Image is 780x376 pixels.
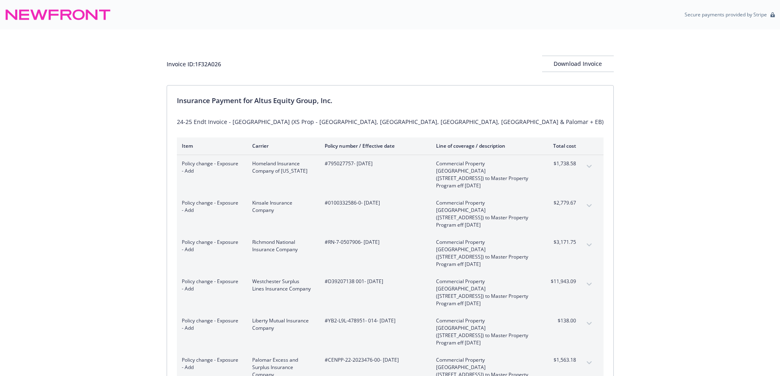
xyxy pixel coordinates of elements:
[545,199,576,207] span: $2,779.67
[436,278,532,307] span: Commercial Property[GEOGRAPHIC_DATA] ([STREET_ADDRESS]) to Master Property Program eff [DATE]
[436,246,532,268] span: [GEOGRAPHIC_DATA] ([STREET_ADDRESS]) to Master Property Program eff [DATE]
[182,239,239,253] span: Policy change - Exposure - Add
[177,194,601,234] div: Policy change - Exposure - AddKinsale Insurance Company#0100332586-0- [DATE]Commercial Property[G...
[325,317,423,324] span: #YB2-L9L-478951- 014 - [DATE]
[252,317,312,332] span: Liberty Mutual Insurance Company
[252,142,312,149] div: Carrier
[583,278,596,291] button: expand content
[325,199,423,207] span: #0100332586-0 - [DATE]
[545,160,576,167] span: $1,738.58
[436,356,532,364] span: Commercial Property
[182,278,239,293] span: Policy change - Exposure - Add
[436,167,532,189] span: [GEOGRAPHIC_DATA] ([STREET_ADDRESS]) to Master Property Program eff [DATE]
[325,142,423,149] div: Policy number / Effective date
[177,155,601,194] div: Policy change - Exposure - AddHomeland Insurance Company of [US_STATE]#795027757- [DATE]Commercia...
[545,278,576,285] span: $11,943.09
[177,234,601,273] div: Policy change - Exposure - AddRichmond National Insurance Company#RN-7-0507906- [DATE]Commercial ...
[436,317,532,347] span: Commercial Property[GEOGRAPHIC_DATA] ([STREET_ADDRESS]) to Master Property Program eff [DATE]
[583,160,596,173] button: expand content
[436,239,532,268] span: Commercial Property[GEOGRAPHIC_DATA] ([STREET_ADDRESS]) to Master Property Program eff [DATE]
[542,56,614,72] button: Download Invoice
[252,278,312,293] span: Westchester Surplus Lines Insurance Company
[177,95,604,106] div: Insurance Payment for Altus Equity Group, Inc.
[252,160,312,175] span: Homeland Insurance Company of [US_STATE]
[182,199,239,214] span: Policy change - Exposure - Add
[685,11,767,18] p: Secure payments provided by Stripe
[182,356,239,371] span: Policy change - Exposure - Add
[252,239,312,253] span: Richmond National Insurance Company
[545,317,576,324] span: $138.00
[436,317,532,324] span: Commercial Property
[325,160,423,167] span: #795027757 - [DATE]
[177,117,604,126] div: 24-25 Endt Invoice - [GEOGRAPHIC_DATA] (XS Prop - [GEOGRAPHIC_DATA], [GEOGRAPHIC_DATA], [GEOGRAPH...
[436,160,532,167] span: Commercial Property
[182,317,239,332] span: Policy change - Exposure - Add
[545,239,576,246] span: $3,171.75
[325,239,423,246] span: #RN-7-0507906 - [DATE]
[436,160,532,189] span: Commercial Property[GEOGRAPHIC_DATA] ([STREET_ADDRESS]) to Master Property Program eff [DATE]
[182,142,239,149] div: Item
[325,278,423,285] span: #D39207138 001 - [DATE]
[177,273,601,312] div: Policy change - Exposure - AddWestchester Surplus Lines Insurance Company#D39207138 001- [DATE]Co...
[436,239,532,246] span: Commercial Property
[545,356,576,364] span: $1,563.18
[182,160,239,175] span: Policy change - Exposure - Add
[436,278,532,285] span: Commercial Property
[583,317,596,330] button: expand content
[325,356,423,364] span: #CENPP-22-2023476-00 - [DATE]
[252,199,312,214] span: Kinsale Insurance Company
[436,207,532,229] span: [GEOGRAPHIC_DATA] ([STREET_ADDRESS]) to Master Property Program eff [DATE]
[583,199,596,212] button: expand content
[436,324,532,347] span: [GEOGRAPHIC_DATA] ([STREET_ADDRESS]) to Master Property Program eff [DATE]
[436,142,532,149] div: Line of coverage / description
[583,239,596,252] button: expand content
[167,60,221,68] div: Invoice ID: 1F32A026
[583,356,596,369] button: expand content
[436,199,532,207] span: Commercial Property
[545,142,576,149] div: Total cost
[436,285,532,307] span: [GEOGRAPHIC_DATA] ([STREET_ADDRESS]) to Master Property Program eff [DATE]
[436,199,532,229] span: Commercial Property[GEOGRAPHIC_DATA] ([STREET_ADDRESS]) to Master Property Program eff [DATE]
[177,312,601,351] div: Policy change - Exposure - AddLiberty Mutual Insurance Company#YB2-L9L-478951- 014- [DATE]Commerc...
